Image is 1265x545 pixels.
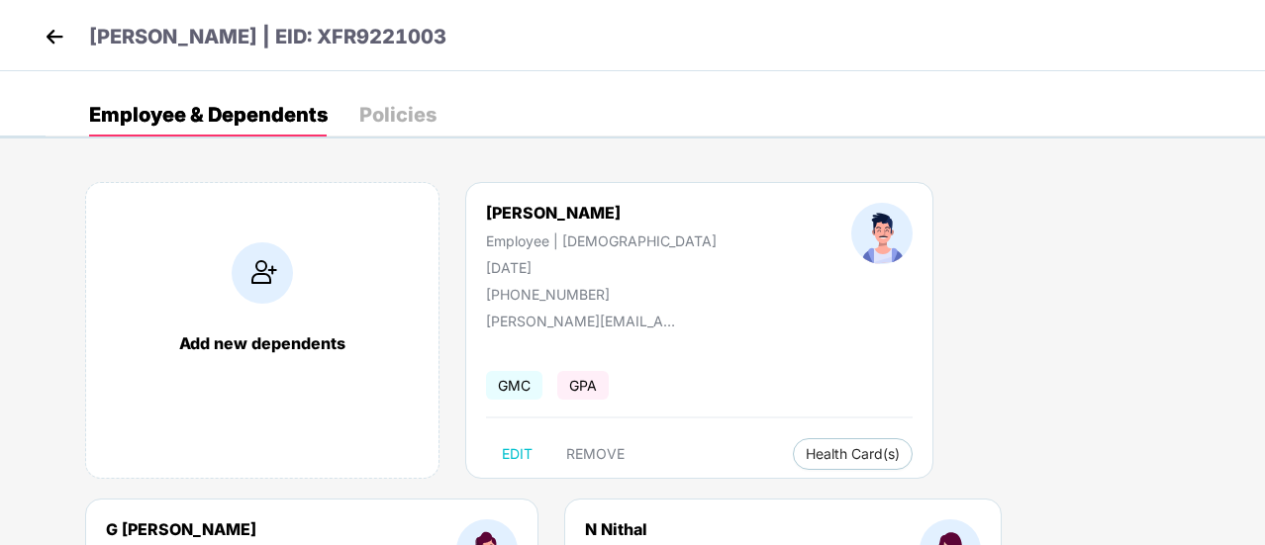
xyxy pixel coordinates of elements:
[40,22,69,51] img: back
[806,449,900,459] span: Health Card(s)
[232,242,293,304] img: addIcon
[486,286,717,303] div: [PHONE_NUMBER]
[89,105,328,125] div: Employee & Dependents
[359,105,437,125] div: Policies
[106,519,322,539] div: G [PERSON_NAME]
[89,22,446,52] p: [PERSON_NAME] | EID: XFR9221003
[502,446,533,462] span: EDIT
[486,371,542,400] span: GMC
[106,333,419,353] div: Add new dependents
[486,313,684,329] div: [PERSON_NAME][EMAIL_ADDRESS][DOMAIN_NAME]
[566,446,625,462] span: REMOVE
[486,203,717,223] div: [PERSON_NAME]
[486,259,717,276] div: [DATE]
[851,203,913,264] img: profileImage
[486,438,548,470] button: EDIT
[557,371,609,400] span: GPA
[486,232,717,249] div: Employee | [DEMOGRAPHIC_DATA]
[550,438,640,470] button: REMOVE
[585,519,785,539] div: N Nithal
[793,438,913,470] button: Health Card(s)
